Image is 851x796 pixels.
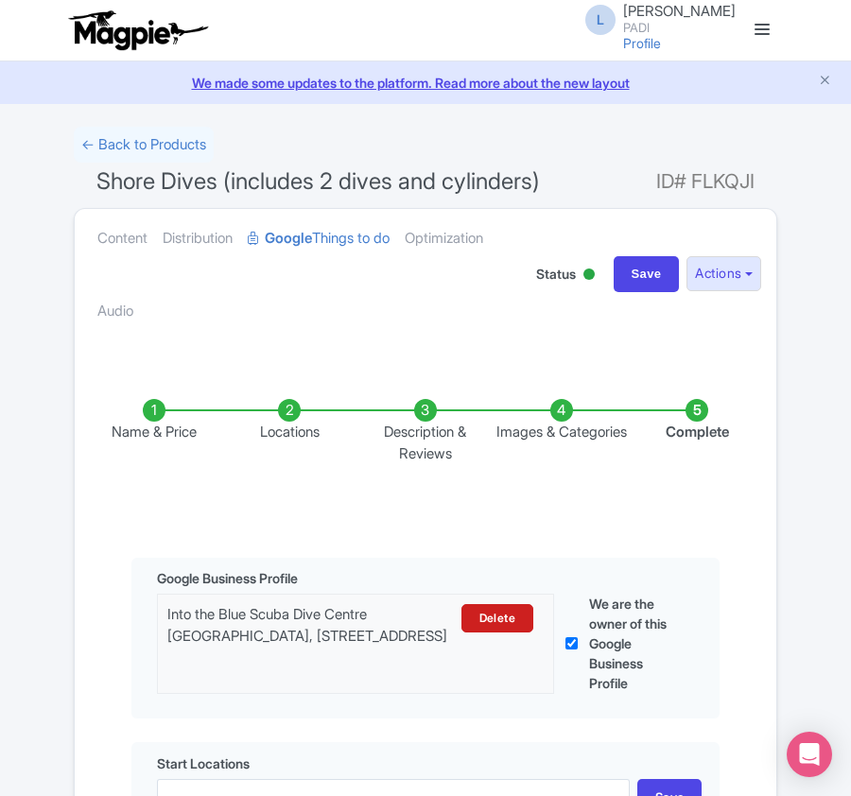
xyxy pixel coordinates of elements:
[686,256,761,291] button: Actions
[157,753,250,773] span: Start Locations
[167,604,450,647] div: Into the Blue Scuba Dive Centre [GEOGRAPHIC_DATA], [STREET_ADDRESS]
[656,163,755,200] span: ID# FLKQJI
[614,256,680,292] input: Save
[629,399,765,464] li: Complete
[536,264,576,284] span: Status
[787,732,832,777] div: Open Intercom Messenger
[494,399,630,464] li: Images & Categories
[580,261,599,290] div: Active
[248,209,390,268] a: GoogleThings to do
[163,209,233,268] a: Distribution
[623,35,661,51] a: Profile
[11,73,840,93] a: We made some updates to the platform. Read more about the new layout
[96,167,540,195] span: Shore Dives (includes 2 dives and cylinders)
[265,228,312,250] strong: Google
[86,399,222,464] li: Name & Price
[157,568,298,588] span: Google Business Profile
[97,282,133,341] a: Audio
[357,399,494,464] li: Description & Reviews
[585,5,616,35] span: L
[97,209,148,268] a: Content
[623,2,736,20] span: [PERSON_NAME]
[589,594,677,693] label: We are the owner of this Google Business Profile
[818,71,832,93] button: Close announcement
[461,604,533,632] a: Delete
[623,22,736,34] small: PADI
[222,399,358,464] li: Locations
[74,127,214,164] a: ← Back to Products
[405,209,483,268] a: Optimization
[574,4,736,34] a: L [PERSON_NAME] PADI
[64,9,211,51] img: logo-ab69f6fb50320c5b225c76a69d11143b.png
